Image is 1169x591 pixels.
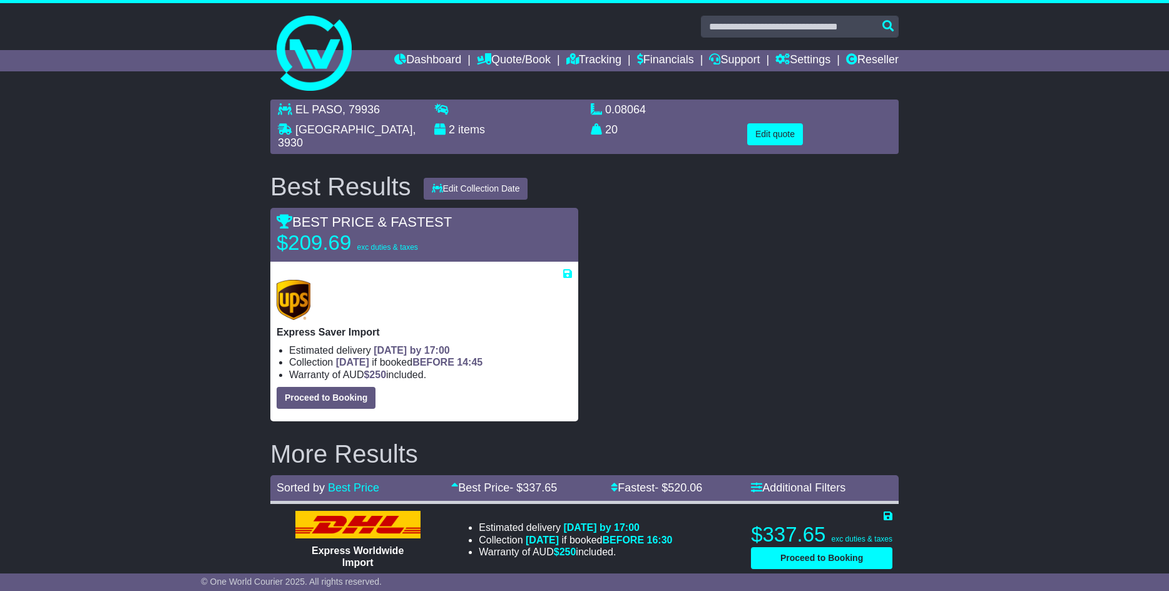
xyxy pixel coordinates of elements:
a: Tracking [566,50,621,71]
span: 0.08064 [605,103,646,116]
li: Collection [289,356,572,368]
img: DHL: Express Worldwide Import [295,511,421,538]
a: Financials [637,50,694,71]
span: , 3930 [278,123,416,150]
li: Estimated delivery [479,522,672,533]
span: , 79936 [342,103,380,116]
span: [DATE] by 17:00 [563,522,640,533]
span: 337.65 [523,481,557,494]
span: if booked [526,535,672,545]
span: $ [554,547,576,557]
span: 16:30 [647,535,673,545]
span: - $ [509,481,557,494]
span: Sorted by [277,481,325,494]
a: Quote/Book [477,50,551,71]
span: exc duties & taxes [357,243,417,252]
span: 20 [605,123,618,136]
a: Best Price- $337.65 [451,481,557,494]
a: Reseller [846,50,899,71]
span: [DATE] by 17:00 [374,345,450,356]
span: 250 [559,547,576,557]
button: Edit Collection Date [424,178,528,200]
span: if booked [336,357,482,367]
span: © One World Courier 2025. All rights reserved. [201,577,382,587]
li: Warranty of AUD included. [479,546,672,558]
span: [DATE] [526,535,559,545]
span: 2 [449,123,455,136]
p: Express Saver Import [277,326,572,338]
a: Fastest- $520.06 [611,481,702,494]
a: Best Price [328,481,379,494]
p: $209.69 [277,230,433,255]
span: BEST PRICE & FASTEST [277,214,452,230]
span: $ [364,369,386,380]
span: [GEOGRAPHIC_DATA] [295,123,412,136]
p: $337.65 [751,522,892,547]
a: Support [709,50,760,71]
span: - $ [655,481,702,494]
span: 250 [369,369,386,380]
button: Edit quote [747,123,803,145]
span: 520.06 [668,481,702,494]
a: Settings [775,50,830,71]
div: Best Results [264,173,417,200]
button: Proceed to Booking [751,547,892,569]
span: 14:45 [457,357,482,367]
span: exc duties & taxes [832,535,892,543]
span: [DATE] [336,357,369,367]
li: Estimated delivery [289,344,572,356]
a: Additional Filters [751,481,845,494]
span: BEFORE [412,357,454,367]
button: Proceed to Booking [277,387,375,409]
span: BEFORE [602,535,644,545]
li: Collection [479,534,672,546]
a: Dashboard [394,50,461,71]
span: Express Worldwide Import [312,545,404,568]
img: UPS (new): Express Saver Import [277,280,310,320]
li: Warranty of AUD included. [289,369,572,381]
h2: More Results [270,440,899,468]
span: items [458,123,485,136]
span: EL PASO [295,103,342,116]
